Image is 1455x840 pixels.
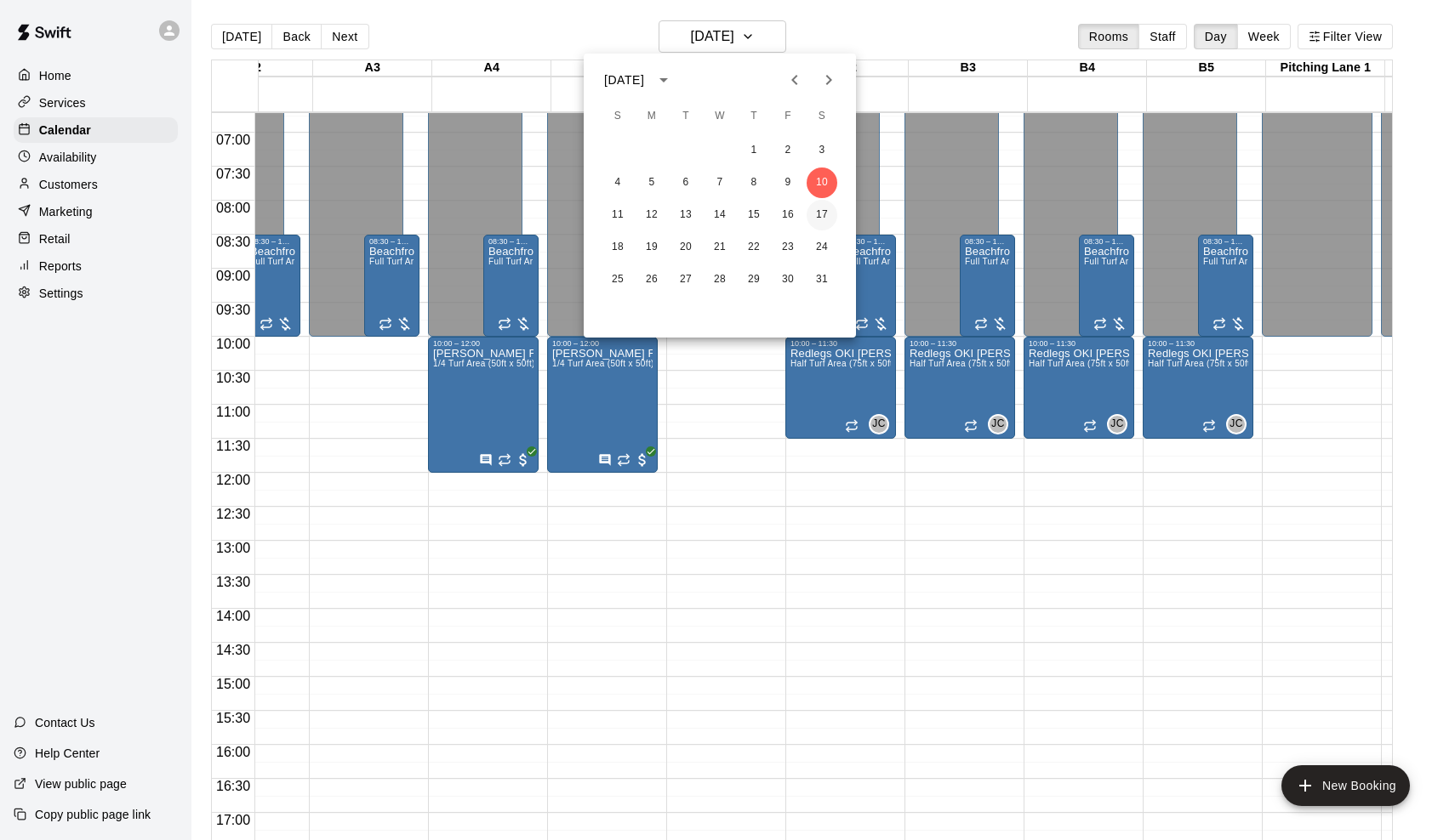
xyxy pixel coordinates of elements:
button: 14 [705,200,735,230]
button: 21 [705,232,735,263]
button: 24 [807,232,837,263]
button: 11 [602,200,633,230]
button: 12 [636,200,667,230]
button: 5 [636,167,667,198]
span: Saturday [807,99,837,133]
button: calendar view is open, switch to year view [649,65,678,94]
button: 25 [602,264,633,295]
button: 19 [636,232,667,263]
button: 31 [807,264,837,295]
button: 26 [636,264,667,295]
button: 18 [602,232,633,263]
span: Sunday [602,99,633,133]
button: 27 [670,264,701,295]
span: Wednesday [705,99,735,133]
button: 30 [773,264,803,295]
button: 7 [705,167,735,198]
button: 23 [773,232,803,263]
span: Friday [773,99,803,133]
span: Tuesday [670,99,701,133]
button: 20 [670,232,701,263]
button: 8 [739,167,769,198]
button: 22 [739,232,769,263]
button: 9 [773,167,803,198]
div: [DATE] [604,71,644,89]
span: Monday [636,99,667,133]
button: 17 [807,200,837,230]
button: 13 [670,200,701,230]
button: 15 [739,200,769,230]
button: Previous month [778,63,812,97]
button: 4 [602,167,633,198]
button: 28 [705,264,735,295]
button: 3 [807,135,837,166]
button: 6 [670,167,701,198]
button: 16 [773,200,803,230]
button: 2 [773,135,803,166]
button: 1 [739,135,769,166]
button: 10 [807,167,837,198]
span: Thursday [739,99,769,133]
button: Next month [812,63,846,97]
button: 29 [739,264,769,295]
